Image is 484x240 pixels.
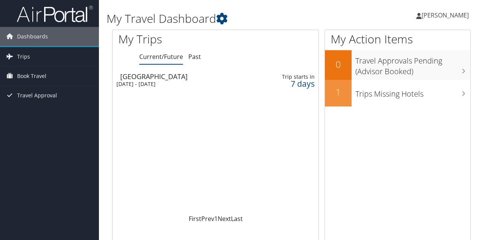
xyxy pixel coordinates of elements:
[17,47,30,66] span: Trips
[325,80,470,106] a: 1Trips Missing Hotels
[116,81,244,87] div: [DATE] - [DATE]
[118,31,227,47] h1: My Trips
[201,215,214,223] a: Prev
[107,11,353,27] h1: My Travel Dashboard
[139,52,183,61] a: Current/Future
[422,11,469,19] span: [PERSON_NAME]
[325,50,470,79] a: 0Travel Approvals Pending (Advisor Booked)
[271,73,315,80] div: Trip starts in
[189,215,201,223] a: First
[17,67,46,86] span: Book Travel
[355,85,470,99] h3: Trips Missing Hotels
[120,73,247,80] div: [GEOGRAPHIC_DATA]
[17,5,93,23] img: airportal-logo.png
[325,58,352,71] h2: 0
[218,215,231,223] a: Next
[271,80,315,87] div: 7 days
[188,52,201,61] a: Past
[214,215,218,223] a: 1
[355,52,470,77] h3: Travel Approvals Pending (Advisor Booked)
[416,4,476,27] a: [PERSON_NAME]
[231,215,243,223] a: Last
[17,27,48,46] span: Dashboards
[325,86,352,99] h2: 1
[17,86,57,105] span: Travel Approval
[325,31,470,47] h1: My Action Items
